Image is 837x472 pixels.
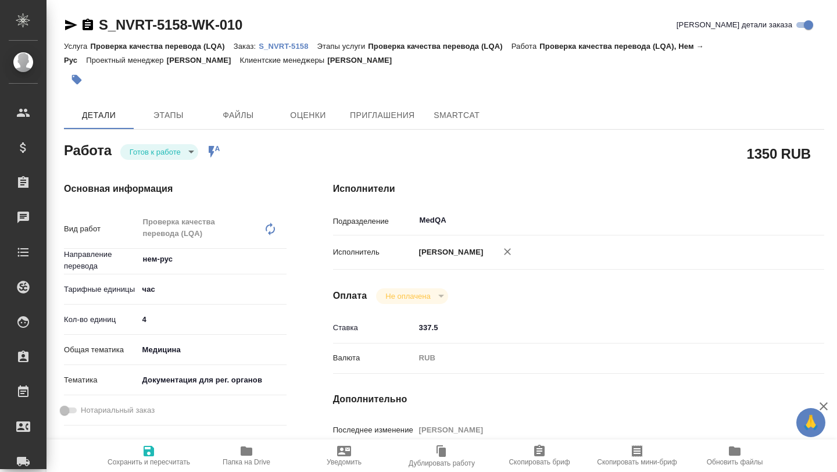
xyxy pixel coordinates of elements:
[707,458,763,466] span: Обновить файлы
[259,41,317,51] a: S_NVRT-5158
[796,408,825,437] button: 🙏
[138,280,287,299] div: час
[280,108,336,123] span: Оценки
[509,458,570,466] span: Скопировать бриф
[415,421,784,438] input: Пустое поле
[138,370,287,390] div: Документация для рег. органов
[71,108,127,123] span: Детали
[138,340,287,360] div: Медицина
[64,223,138,235] p: Вид работ
[376,288,448,304] div: Готов к работе
[415,246,484,258] p: [PERSON_NAME]
[295,439,393,472] button: Уведомить
[801,410,821,435] span: 🙏
[382,291,434,301] button: Не оплачена
[86,56,166,65] p: Проектный менеджер
[64,42,90,51] p: Услуга
[64,284,138,295] p: Тарифные единицы
[90,42,233,51] p: Проверка качества перевода (LQA)
[677,19,792,31] span: [PERSON_NAME] детали заказа
[167,56,240,65] p: [PERSON_NAME]
[234,42,259,51] p: Заказ:
[512,42,540,51] p: Работа
[64,374,138,386] p: Тематика
[280,258,282,260] button: Open
[259,42,317,51] p: S_NVRT-5158
[333,392,824,406] h4: Дополнительно
[138,311,287,328] input: ✎ Введи что-нибудь
[333,424,415,436] p: Последнее изменение
[223,458,270,466] span: Папка на Drive
[64,67,90,92] button: Добавить тэг
[429,108,485,123] span: SmartCat
[81,405,155,416] span: Нотариальный заказ
[120,144,198,160] div: Готов к работе
[210,108,266,123] span: Файлы
[415,319,784,336] input: ✎ Введи что-нибудь
[409,459,475,467] span: Дублировать работу
[327,56,400,65] p: [PERSON_NAME]
[368,42,511,51] p: Проверка качества перевода (LQA)
[198,439,295,472] button: Папка на Drive
[777,219,779,221] button: Open
[597,458,677,466] span: Скопировать мини-бриф
[333,352,415,364] p: Валюта
[99,17,242,33] a: S_NVRT-5158-WK-010
[747,144,811,163] h2: 1350 RUB
[588,439,686,472] button: Скопировать мини-бриф
[64,139,112,160] h2: Работа
[64,182,287,196] h4: Основная информация
[393,439,491,472] button: Дублировать работу
[495,239,520,264] button: Удалить исполнителя
[333,246,415,258] p: Исполнитель
[327,458,362,466] span: Уведомить
[415,348,784,368] div: RUB
[64,314,138,326] p: Кол-во единиц
[64,344,138,356] p: Общая тематика
[100,439,198,472] button: Сохранить и пересчитать
[350,108,415,123] span: Приглашения
[686,439,784,472] button: Обновить файлы
[333,322,415,334] p: Ставка
[333,289,367,303] h4: Оплата
[64,18,78,32] button: Скопировать ссылку для ЯМессенджера
[333,216,415,227] p: Подразделение
[64,249,138,272] p: Направление перевода
[317,42,369,51] p: Этапы услуги
[333,182,824,196] h4: Исполнители
[491,439,588,472] button: Скопировать бриф
[141,108,196,123] span: Этапы
[81,18,95,32] button: Скопировать ссылку
[126,147,184,157] button: Готов к работе
[240,56,328,65] p: Клиентские менеджеры
[108,458,190,466] span: Сохранить и пересчитать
